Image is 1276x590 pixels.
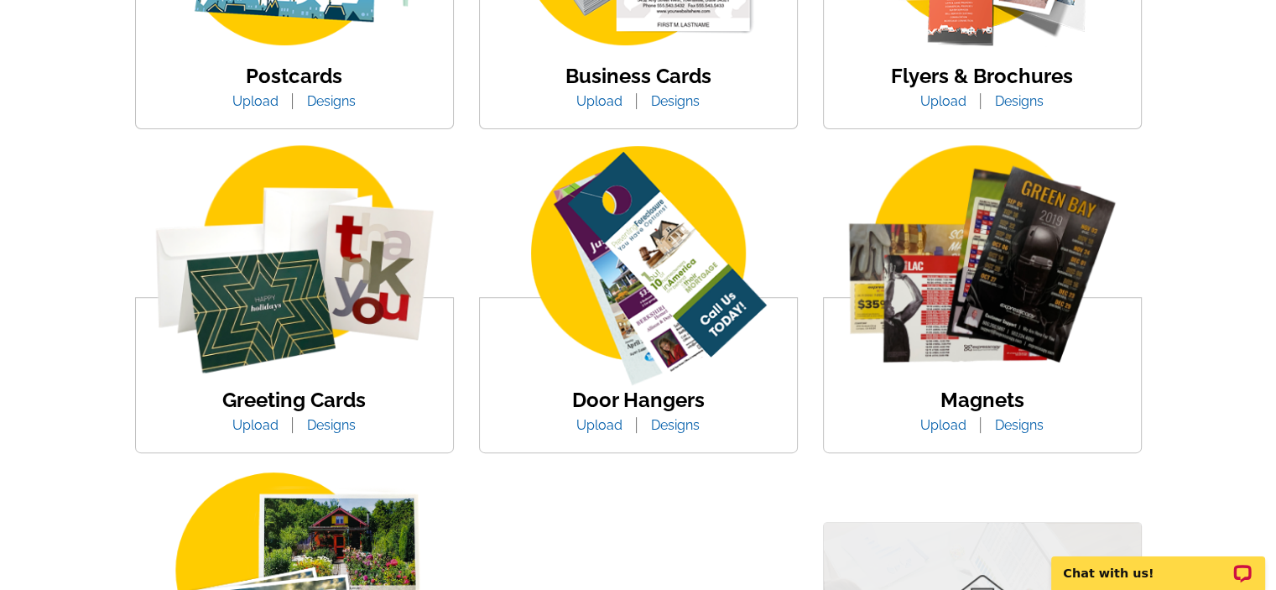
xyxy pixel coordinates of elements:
a: Upload [564,417,635,433]
a: Upload [908,417,979,433]
a: Designs [982,93,1056,109]
a: Postcards [246,64,342,88]
a: Upload [220,417,291,433]
a: Upload [908,93,979,109]
a: Designs [294,417,368,433]
a: Upload [220,93,291,109]
a: Magnets [940,388,1024,412]
a: Door Hangers [572,388,705,412]
a: Designs [638,417,712,433]
img: door-hanger-img.png [480,145,797,390]
a: Greeting Cards [222,388,366,412]
a: Flyers & Brochures [891,64,1073,88]
a: Designs [294,93,368,109]
iframe: LiveChat chat widget [1040,537,1276,590]
img: magnets.png [824,145,1141,390]
a: Designs [982,417,1056,433]
a: Business Cards [565,64,711,88]
a: Upload [564,93,635,109]
img: greeting-card.png [136,145,453,390]
a: Designs [638,93,712,109]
